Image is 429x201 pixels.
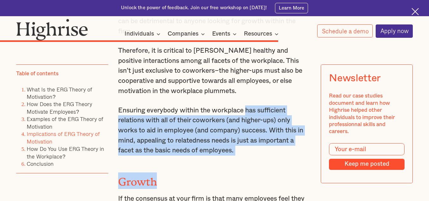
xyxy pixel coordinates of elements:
[329,92,405,135] div: Read our case studies document and learn how Highrise helped other individuals to improve their p...
[317,24,373,37] a: Schedule a demo
[168,30,207,38] div: Companies
[329,73,381,84] div: Newsletter
[168,30,198,38] div: Companies
[329,143,405,155] input: Your e-mail
[121,5,267,11] div: Unlock the power of feedback. Join our free workshop on [DATE]!
[118,105,311,156] p: Ensuring everybody within the workplace has sufficient relations with all of their coworkers (and...
[376,24,413,38] a: Apply now
[124,30,154,38] div: Individuals
[118,176,157,183] strong: Growth
[329,143,405,170] form: Modal Form
[412,8,419,15] img: Cross icon
[275,3,308,13] a: Learn More
[27,159,54,168] a: Conclusion
[27,115,103,131] a: Examples of the ERG Theory of Motivation
[118,46,311,96] p: Therefore, it is critical to [PERSON_NAME] healthy and positive interactions among all facets of ...
[212,30,238,38] div: Events
[329,159,405,170] input: Keep me posted
[27,130,100,145] a: Implications of ERG Theory of Motivation
[212,30,230,38] div: Events
[27,100,92,116] a: How Does the ERG Theory Motivate Employees?
[27,144,104,160] a: How Do You Use ERG Theory in the Workplace?
[16,70,58,77] div: Table of contents
[244,30,272,38] div: Resources
[16,19,88,40] img: Highrise logo
[244,30,280,38] div: Resources
[124,30,162,38] div: Individuals
[27,85,92,101] a: What Is the ERG Theory of Motivation?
